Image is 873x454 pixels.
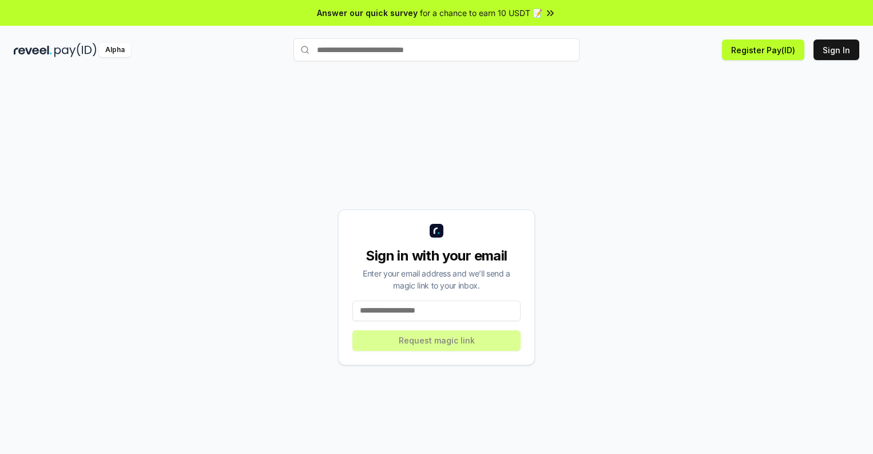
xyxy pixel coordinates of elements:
img: pay_id [54,43,97,57]
button: Register Pay(ID) [722,40,804,60]
div: Alpha [99,43,131,57]
div: Sign in with your email [352,247,521,265]
span: Answer our quick survey [317,7,418,19]
img: reveel_dark [14,43,52,57]
div: Enter your email address and we’ll send a magic link to your inbox. [352,267,521,291]
button: Sign In [814,40,859,60]
img: logo_small [430,224,443,238]
span: for a chance to earn 10 USDT 📝 [420,7,542,19]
